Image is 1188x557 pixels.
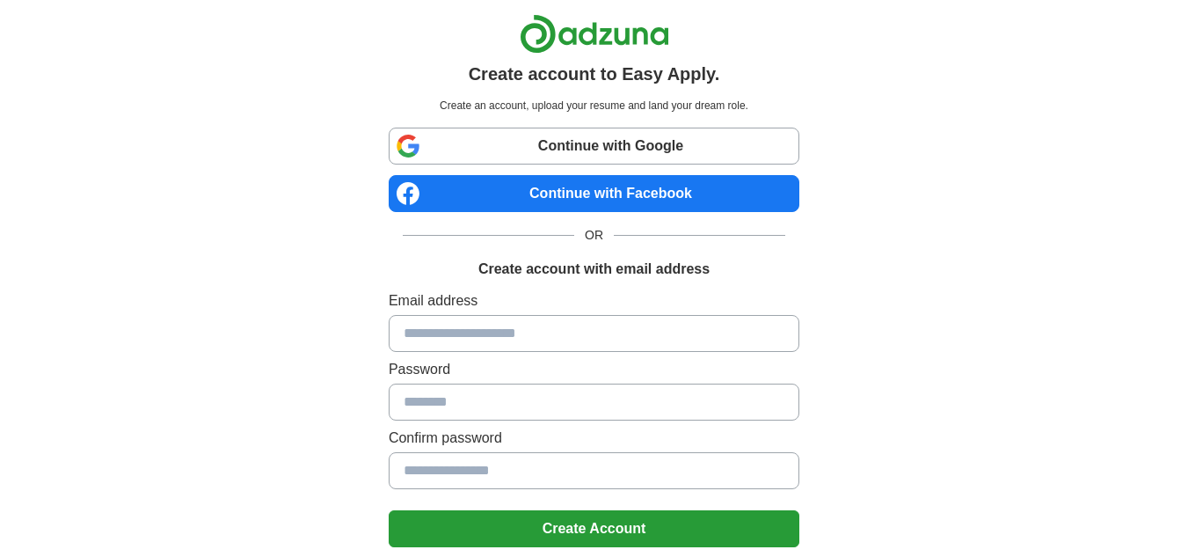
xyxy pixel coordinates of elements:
label: Email address [389,290,799,311]
span: OR [574,226,614,245]
p: Create an account, upload your resume and land your dream role. [392,98,796,114]
label: Password [389,359,799,380]
h1: Create account with email address [478,259,710,280]
img: Adzuna logo [520,14,669,54]
a: Continue with Facebook [389,175,799,212]
button: Create Account [389,510,799,547]
a: Continue with Google [389,128,799,165]
h1: Create account to Easy Apply. [469,61,720,87]
label: Confirm password [389,428,799,449]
